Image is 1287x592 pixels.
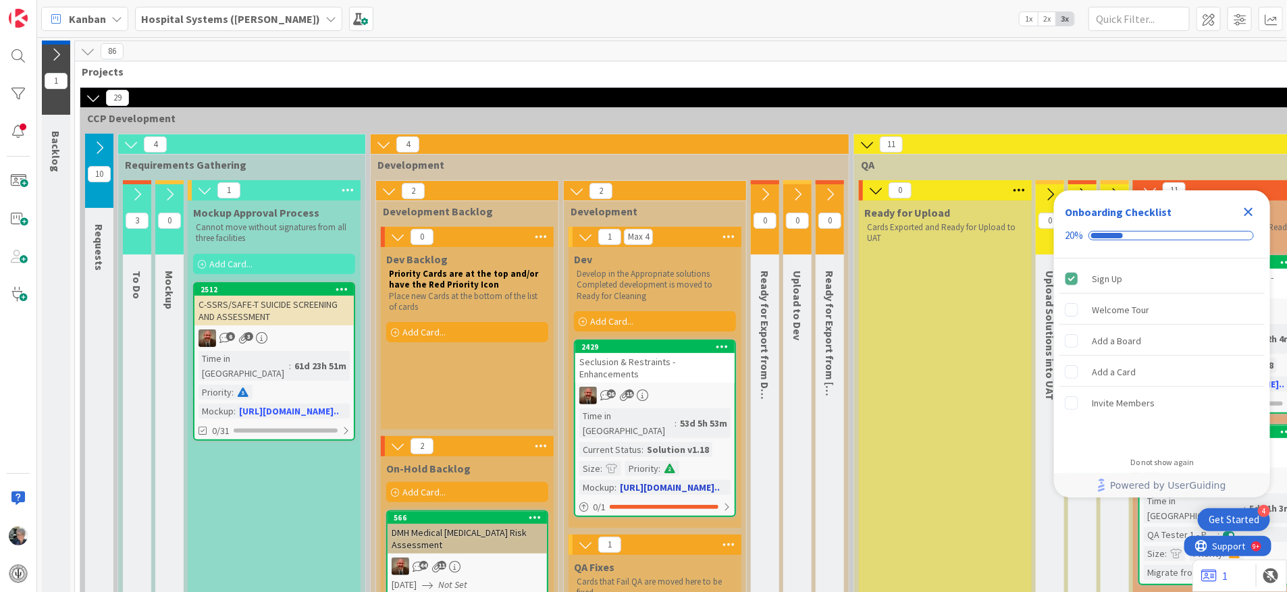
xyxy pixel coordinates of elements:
span: Mockup Approval Process [193,206,319,219]
span: : [232,385,234,400]
span: Add Card... [209,258,253,270]
span: 1 [45,73,68,89]
div: 566 [388,512,547,524]
div: Add a Board is incomplete. [1059,326,1265,356]
div: Mockup [199,404,234,419]
span: : [641,442,643,457]
img: JS [199,329,216,347]
div: 53d 5h 53m [677,416,731,431]
div: Time in [GEOGRAPHIC_DATA] [199,351,289,381]
span: Ready for Export from DevPS [758,271,772,413]
div: 0/1 [575,499,735,516]
a: Powered by UserGuiding [1061,473,1263,497]
a: [URL][DOMAIN_NAME].. [239,405,339,417]
span: Support [28,2,61,18]
span: 86 [101,43,124,59]
span: 1 [217,182,240,198]
span: 1x [1020,12,1038,26]
div: 2429 [581,342,735,352]
span: 1 [598,229,621,245]
span: Upload Solutions into UAT [1043,271,1057,400]
span: Upload to Dev [791,271,804,340]
div: Add a Card [1092,364,1136,380]
div: 566DMH Medical [MEDICAL_DATA] Risk Assessment [388,512,547,554]
div: Welcome Tour [1092,302,1149,318]
span: : [1165,546,1167,561]
span: [DATE] [392,578,417,592]
div: Solution v1.18 [643,442,712,457]
div: Invite Members [1092,395,1155,411]
span: Development [377,158,832,171]
div: 20% [1065,230,1083,242]
div: Onboarding Checklist [1065,204,1172,220]
span: Kanban [69,11,106,27]
div: JS [575,387,735,404]
p: Cards Exported and Ready for Upload to UAT [867,222,1024,244]
span: : [1217,527,1219,542]
img: Visit kanbanzone.com [9,9,28,28]
div: JS [194,329,354,347]
span: 2 [402,183,425,199]
span: 0 [411,229,434,245]
div: Checklist progress: 20% [1065,230,1259,242]
span: Backlog [49,131,63,172]
span: Add Card... [590,315,633,327]
span: Development [571,205,729,218]
div: Invite Members is incomplete. [1059,388,1265,418]
div: Current Status [579,442,641,457]
span: 11 [438,561,446,570]
div: Close Checklist [1238,201,1259,223]
img: avatar [9,564,28,583]
div: QA Tester 1 - Passed [1144,527,1217,542]
div: 2512 [194,284,354,296]
span: Requirements Gathering [125,158,348,171]
span: 10 [88,166,111,182]
div: 9+ [68,5,75,16]
div: Do not show again [1130,457,1194,468]
span: Add Card... [402,326,446,338]
div: Footer [1054,473,1270,497]
span: 44 [419,561,428,570]
span: 6 [226,332,235,341]
i: Not Set [438,578,467,591]
span: 0/31 [212,424,230,438]
div: Max 4 [628,234,649,240]
a: 2429Seclusion & Restraints - EnhancementsJSTime in [GEOGRAPHIC_DATA]:53d 5h 53mCurrent Status:Sol... [574,340,736,517]
span: : [600,461,602,476]
span: : [614,480,616,495]
span: 0 [889,182,912,198]
span: Requests [93,224,106,271]
b: Hospital Systems ([PERSON_NAME]) [141,12,320,26]
span: 1 [598,537,621,553]
span: 29 [106,90,129,106]
a: 2512C-SSRS/SAFE-T SUICIDE SCREENING AND ASSESSMENTJSTime in [GEOGRAPHIC_DATA]:61d 23h 51mPriority... [193,282,355,441]
div: Welcome Tour is incomplete. [1059,295,1265,325]
div: 566 [394,513,547,522]
div: Seclusion & Restraints - Enhancements [575,353,735,383]
span: Powered by UserGuiding [1110,477,1226,493]
span: 2x [1038,12,1056,26]
span: 3 [244,332,253,341]
div: 2512 [201,285,354,294]
span: Dev [574,252,592,266]
span: 11 [880,136,903,153]
span: 4 [144,136,167,153]
p: Develop in the Appropriate solutions [577,269,733,279]
span: : [289,358,291,373]
span: : [1244,501,1246,516]
span: 0 [818,213,841,229]
div: Sign Up is complete. [1059,264,1265,294]
img: LP [9,527,28,545]
div: 2512C-SSRS/SAFE-T SUICIDE SCREENING AND ASSESSMENT [194,284,354,325]
span: 11 [1163,182,1186,198]
div: Size [579,461,600,476]
span: 2 [411,438,434,454]
span: 0 [786,213,809,229]
div: Priority [199,385,232,400]
span: 0 [158,213,181,229]
span: Development Backlog [383,205,542,218]
span: Ready for Upload [864,206,950,219]
span: Add Card... [402,486,446,498]
div: Migrate from DevPS to UAT [1144,565,1256,580]
p: Cannot move without signatures from all three facilities [196,222,352,244]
